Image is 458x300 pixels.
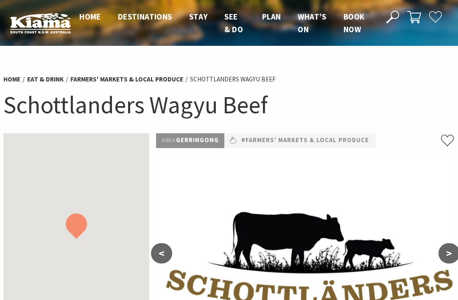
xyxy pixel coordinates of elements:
li: Schottlanders Wagyu Beef [190,74,276,84]
button: < [151,243,172,264]
span: Stay [189,11,208,22]
span: What’s On [298,11,326,34]
nav: Main Menu [71,10,377,36]
span: Destinations [118,11,172,22]
h1: Schottlanders Wagyu Beef [3,89,455,121]
img: Kiama Logo [10,13,71,34]
a: #Farmers' Markets & Local Produce [241,135,369,146]
span: Home [79,11,101,22]
span: Area [162,136,176,144]
span: Plan [262,11,281,22]
span: Book now [343,11,365,34]
a: Eat & Drink [27,75,64,84]
a: Home [3,75,20,84]
a: Farmers' Markets & Local Produce [70,75,183,84]
span: See & Do [224,11,243,34]
p: Gerringong [156,133,224,148]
